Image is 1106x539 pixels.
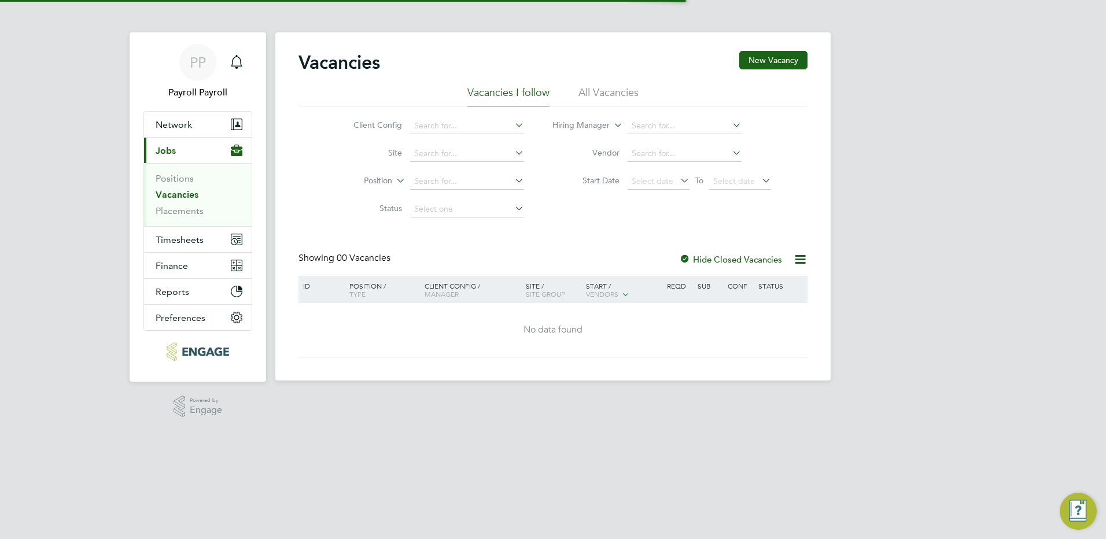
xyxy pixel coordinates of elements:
[410,173,524,190] input: Search for...
[586,289,618,298] span: Vendors
[526,289,565,298] span: Site Group
[664,276,694,296] div: Reqd
[410,146,524,162] input: Search for...
[553,175,620,186] label: Start Date
[410,118,524,134] input: Search for...
[341,276,422,304] div: Position /
[156,312,205,323] span: Preferences
[300,276,341,296] div: ID
[156,260,188,271] span: Finance
[144,305,252,330] button: Preferences
[143,86,252,99] span: Payroll Payroll
[143,342,252,361] a: Go to home page
[144,112,252,137] button: Network
[336,147,402,158] label: Site
[692,173,707,188] span: To
[583,276,664,305] div: Start /
[190,396,222,405] span: Powered by
[144,279,252,304] button: Reports
[725,276,755,296] div: Conf
[190,405,222,415] span: Engage
[553,147,620,158] label: Vendor
[130,32,266,382] nav: Main navigation
[156,189,198,200] a: Vacancies
[679,254,782,265] label: Hide Closed Vacancies
[336,203,402,213] label: Status
[755,276,806,296] div: Status
[349,289,366,298] span: Type
[410,201,524,217] input: Select one
[425,289,459,298] span: Manager
[336,120,402,130] label: Client Config
[523,276,584,304] div: Site /
[628,118,742,134] input: Search for...
[337,252,390,264] span: 00 Vacancies
[628,146,742,162] input: Search for...
[298,51,380,74] h2: Vacancies
[543,120,610,131] label: Hiring Manager
[156,145,176,156] span: Jobs
[156,286,189,297] span: Reports
[713,176,755,186] span: Select date
[144,163,252,226] div: Jobs
[156,234,204,245] span: Timesheets
[156,205,204,216] a: Placements
[167,342,228,361] img: txmrecruit-logo-retina.png
[144,227,252,252] button: Timesheets
[298,252,393,264] div: Showing
[190,55,206,70] span: PP
[156,173,194,184] a: Positions
[174,396,223,418] a: Powered byEngage
[632,176,673,186] span: Select date
[144,138,252,163] button: Jobs
[144,253,252,278] button: Finance
[300,324,806,336] div: No data found
[467,86,550,106] li: Vacancies I follow
[695,276,725,296] div: Sub
[578,86,639,106] li: All Vacancies
[143,44,252,99] a: PPPayroll Payroll
[422,276,523,304] div: Client Config /
[156,119,192,130] span: Network
[1060,493,1097,530] button: Engage Resource Center
[739,51,808,69] button: New Vacancy
[326,175,392,187] label: Position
